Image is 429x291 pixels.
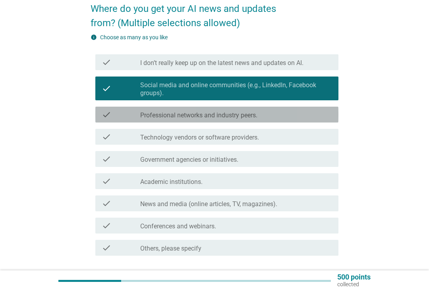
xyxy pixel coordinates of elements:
[102,176,111,186] i: check
[102,80,111,97] i: check
[102,243,111,253] i: check
[337,281,371,288] p: collected
[102,221,111,230] i: check
[140,222,216,230] label: Conferences and webinars.
[140,81,332,97] label: Social media and online communities (e.g., LinkedIn, Facebook groups).
[140,111,257,119] label: Professional networks and industry peers.
[102,154,111,164] i: check
[102,110,111,119] i: check
[140,59,303,67] label: I don’t really keep up on the latest news and updates on AI.
[140,156,238,164] label: Government agencies or initiatives.
[140,200,277,208] label: News and media (online articles, TV, magazines).
[140,134,259,142] label: Technology vendors or software providers.
[337,274,371,281] p: 500 points
[91,34,97,40] i: info
[102,57,111,67] i: check
[102,199,111,208] i: check
[140,245,201,253] label: Others, please specify
[102,132,111,142] i: check
[140,178,203,186] label: Academic institutions.
[100,34,168,40] label: Choose as many as you like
